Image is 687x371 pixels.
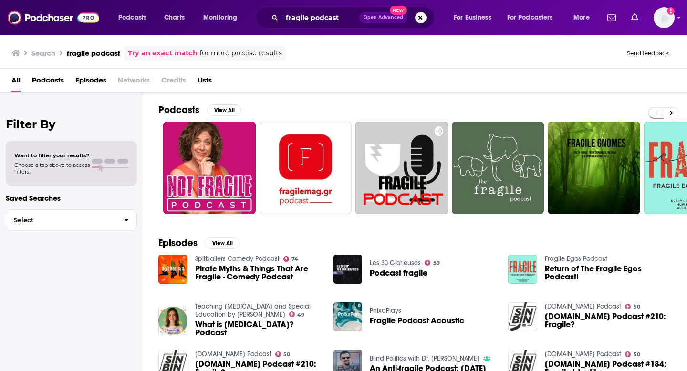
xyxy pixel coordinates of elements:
[545,312,672,329] span: [DOMAIN_NAME] Podcast #210: Fragile?
[359,12,407,23] button: Open AdvancedNew
[14,162,90,175] span: Choose a tab above to access filters.
[333,302,363,331] img: Fragile Podcast Acoustic
[199,48,282,59] span: for more precise results
[164,11,185,24] span: Charts
[283,256,299,262] a: 74
[31,49,55,58] h3: Search
[158,104,241,116] a: PodcastsView All
[545,255,607,263] a: Fragile Egos Podcast
[6,217,116,223] span: Select
[8,9,99,27] img: Podchaser - Follow, Share and Rate Podcasts
[197,10,250,25] button: open menu
[195,265,322,281] a: Pirate Myths & Things That Are Fragile - Comedy Podcast
[545,265,672,281] a: Return of The Fragile Egos Podcast!
[545,350,621,358] a: SinBin.vegas Podcast
[118,72,150,92] span: Networks
[508,255,537,284] img: Return of The Fragile Egos Podcast!
[654,7,675,28] img: User Profile
[291,257,298,261] span: 74
[447,10,503,25] button: open menu
[282,10,359,25] input: Search podcasts, credits, & more...
[158,237,239,249] a: EpisodesView All
[654,7,675,28] span: Logged in as NicolaLynch
[364,15,403,20] span: Open Advanced
[205,237,239,249] button: View All
[158,10,190,25] a: Charts
[425,260,440,266] a: 59
[297,313,304,317] span: 49
[207,104,241,116] button: View All
[433,261,440,265] span: 59
[370,307,401,315] a: PnixaPlays
[6,194,137,203] p: Saved Searches
[283,352,290,357] span: 50
[6,117,137,131] h2: Filter By
[118,11,146,24] span: Podcasts
[567,10,602,25] button: open menu
[454,11,491,24] span: For Business
[390,6,407,15] span: New
[604,10,620,26] a: Show notifications dropdown
[501,10,567,25] button: open menu
[14,152,90,159] span: Want to filter your results?
[67,49,120,58] h3: fragile podcast
[195,320,322,337] a: What is Fragile X Syndrome? Podcast
[545,312,672,329] a: SinBin.vegas Podcast #210: Fragile?
[545,302,621,310] a: SinBin.vegas Podcast
[654,7,675,28] button: Show profile menu
[195,350,271,358] a: SinBin.vegas Podcast
[158,237,198,249] h2: Episodes
[161,72,186,92] span: Credits
[32,72,64,92] a: Podcasts
[158,307,187,336] img: What is Fragile X Syndrome? Podcast
[634,305,640,309] span: 50
[627,10,642,26] a: Show notifications dropdown
[634,352,640,357] span: 50
[625,304,640,309] a: 50
[265,7,444,29] div: Search podcasts, credits, & more...
[624,49,672,57] button: Send feedback
[158,104,199,116] h2: Podcasts
[289,311,305,317] a: 49
[195,255,280,263] a: Spitballers Comedy Podcast
[573,11,590,24] span: More
[128,48,198,59] a: Try an exact match
[507,11,553,24] span: For Podcasters
[370,317,464,325] a: Fragile Podcast Acoustic
[203,11,237,24] span: Monitoring
[370,354,479,362] a: Blind Politics with Dr. A.J. Nolte
[6,209,137,231] button: Select
[198,72,212,92] a: Lists
[667,7,675,15] svg: Add a profile image
[625,351,640,357] a: 50
[11,72,21,92] a: All
[333,255,363,284] img: Podcast fragile
[75,72,106,92] a: Episodes
[275,351,291,357] a: 50
[195,302,311,319] a: Teaching Autism and Special Education by Nikki
[112,10,159,25] button: open menu
[370,259,421,267] a: Les 30 Glorieuses
[370,269,427,277] a: Podcast fragile
[195,320,322,337] span: What is [MEDICAL_DATA]? Podcast
[508,302,537,331] img: SinBin.vegas Podcast #210: Fragile?
[158,255,187,284] img: Pirate Myths & Things That Are Fragile - Comedy Podcast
